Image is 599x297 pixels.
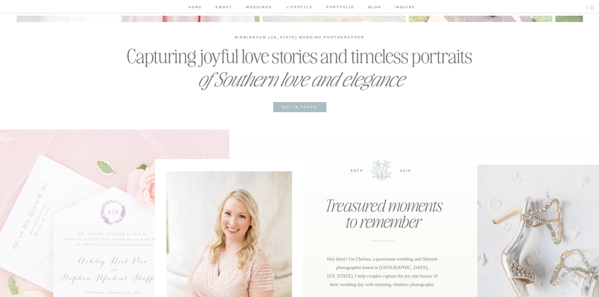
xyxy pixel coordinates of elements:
[391,168,420,173] h3: 2016
[285,4,315,11] a: lifestyle
[214,4,233,11] a: about
[366,4,384,11] a: blog
[277,104,323,110] a: get in touch
[343,168,371,173] h3: estd
[197,65,403,91] i: of Southern love and elegance
[97,44,502,67] h2: Capturing joyful love stories and timeless portraits
[325,4,355,11] a: portfolio
[244,4,274,11] a: weddings
[317,197,448,209] h2: Treasured moments to remember
[217,35,383,39] h1: birmingham [US_STATE] wedding photographer
[187,4,204,11] a: home
[395,4,413,11] a: inquire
